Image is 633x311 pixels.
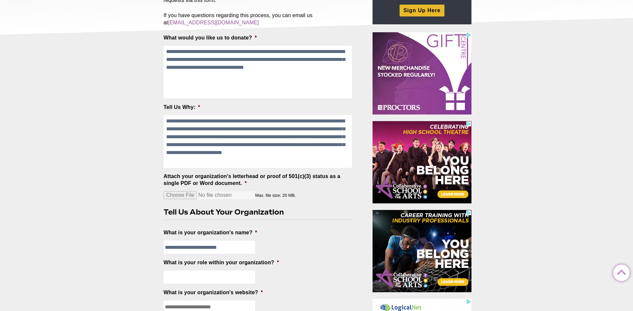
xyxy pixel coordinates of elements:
[373,32,471,115] iframe: Advertisement
[168,20,259,25] a: [EMAIL_ADDRESS][DOMAIN_NAME]
[255,188,301,198] span: Max. file size: 20 MB.
[164,35,257,41] label: What would you like us to donate?
[164,289,263,296] label: What is your organization's website?
[164,229,257,236] label: What is your organization's name?
[164,173,352,187] label: Attach your organization's letterhead or proof of 501(c)(3) status as a single PDF or Word document.
[613,265,626,278] a: Back to Top
[400,5,444,16] a: Sign Up Here
[164,259,279,266] label: What is your role within your organization?
[164,104,200,111] label: Tell Us Why:
[164,207,347,217] h2: Tell Us About Your Organization
[164,12,357,26] p: If you have questions regarding this process, you can email us at
[373,121,471,203] iframe: Advertisement
[373,210,471,292] iframe: Advertisement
